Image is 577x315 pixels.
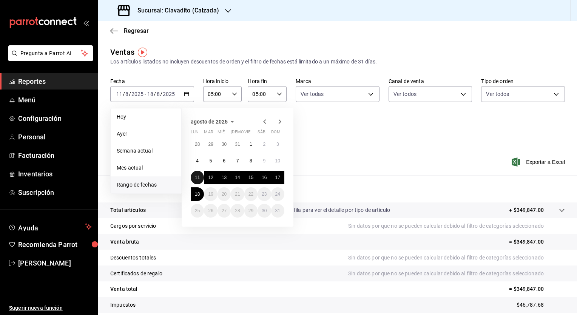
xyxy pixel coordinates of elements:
button: 23 de agosto de 2025 [258,187,271,201]
button: 15 de agosto de 2025 [244,171,258,184]
abbr: 24 de agosto de 2025 [275,191,280,197]
abbr: 22 de agosto de 2025 [248,191,253,197]
abbr: 6 de agosto de 2025 [223,158,225,164]
button: 9 de agosto de 2025 [258,154,271,168]
abbr: 9 de agosto de 2025 [263,158,265,164]
button: agosto de 2025 [191,117,237,126]
label: Hora fin [248,79,287,84]
span: Menú [18,95,92,105]
button: 30 de julio de 2025 [218,137,231,151]
button: 29 de julio de 2025 [204,137,217,151]
input: -- [116,91,123,97]
span: Pregunta a Parrot AI [20,49,81,57]
abbr: 5 de agosto de 2025 [210,158,212,164]
button: 10 de agosto de 2025 [271,154,284,168]
abbr: 28 de agosto de 2025 [235,208,240,213]
button: 2 de agosto de 2025 [258,137,271,151]
div: Ventas [110,46,134,58]
abbr: 19 de agosto de 2025 [208,191,213,197]
span: / [123,91,125,97]
a: Pregunta a Parrot AI [5,55,93,63]
abbr: 26 de agosto de 2025 [208,208,213,213]
abbr: 4 de agosto de 2025 [196,158,199,164]
label: Marca [296,79,380,84]
span: / [160,91,162,97]
span: Ayuda [18,222,82,231]
div: Los artículos listados no incluyen descuentos de orden y el filtro de fechas está limitado a un m... [110,58,565,66]
button: 31 de julio de 2025 [231,137,244,151]
p: Venta bruta [110,238,139,246]
button: 4 de agosto de 2025 [191,154,204,168]
abbr: 13 de agosto de 2025 [222,175,227,180]
button: 8 de agosto de 2025 [244,154,258,168]
button: open_drawer_menu [83,20,89,26]
label: Tipo de orden [481,79,565,84]
label: Hora inicio [203,79,242,84]
button: 1 de agosto de 2025 [244,137,258,151]
button: 28 de agosto de 2025 [231,204,244,218]
abbr: 30 de julio de 2025 [222,142,227,147]
span: [PERSON_NAME] [18,258,92,268]
button: 3 de agosto de 2025 [271,137,284,151]
abbr: 8 de agosto de 2025 [250,158,252,164]
abbr: 31 de agosto de 2025 [275,208,280,213]
abbr: lunes [191,130,199,137]
button: 22 de agosto de 2025 [244,187,258,201]
span: Ver todas [301,90,324,98]
abbr: 23 de agosto de 2025 [262,191,267,197]
p: Certificados de regalo [110,270,162,278]
button: 5 de agosto de 2025 [204,154,217,168]
button: 18 de agosto de 2025 [191,187,204,201]
button: Regresar [110,27,149,34]
abbr: 31 de julio de 2025 [235,142,240,147]
button: Pregunta a Parrot AI [8,45,93,61]
p: Cargos por servicio [110,222,156,230]
input: -- [125,91,129,97]
span: - [145,91,146,97]
button: 28 de julio de 2025 [191,137,204,151]
abbr: jueves [231,130,275,137]
p: Resumen [110,184,565,193]
abbr: 29 de julio de 2025 [208,142,213,147]
span: Semana actual [117,147,175,155]
span: Configuración [18,113,92,124]
abbr: martes [204,130,213,137]
p: - $46,787.68 [514,301,565,309]
button: 27 de agosto de 2025 [218,204,231,218]
button: 14 de agosto de 2025 [231,171,244,184]
span: Suscripción [18,187,92,198]
p: Impuestos [110,301,136,309]
abbr: 16 de agosto de 2025 [262,175,267,180]
button: 6 de agosto de 2025 [218,154,231,168]
abbr: 11 de agosto de 2025 [195,175,200,180]
abbr: 27 de agosto de 2025 [222,208,227,213]
span: Reportes [18,76,92,86]
span: Ver todos [486,90,509,98]
abbr: 2 de agosto de 2025 [263,142,265,147]
abbr: 10 de agosto de 2025 [275,158,280,164]
abbr: miércoles [218,130,225,137]
span: Personal [18,132,92,142]
span: Mes actual [117,164,175,172]
button: Exportar a Excel [513,157,565,167]
button: 26 de agosto de 2025 [204,204,217,218]
button: 16 de agosto de 2025 [258,171,271,184]
abbr: 17 de agosto de 2025 [275,175,280,180]
input: ---- [131,91,144,97]
p: Venta total [110,285,137,293]
button: 19 de agosto de 2025 [204,187,217,201]
abbr: 29 de agosto de 2025 [248,208,253,213]
abbr: sábado [258,130,265,137]
input: -- [156,91,160,97]
p: Descuentos totales [110,254,156,262]
abbr: 25 de agosto de 2025 [195,208,200,213]
button: 12 de agosto de 2025 [204,171,217,184]
label: Canal de venta [389,79,472,84]
p: = $349,847.00 [509,238,565,246]
span: Ayer [117,130,175,138]
button: 24 de agosto de 2025 [271,187,284,201]
p: Sin datos por que no se pueden calcular debido al filtro de categorías seleccionado [348,254,565,262]
abbr: 28 de julio de 2025 [195,142,200,147]
button: 25 de agosto de 2025 [191,204,204,218]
